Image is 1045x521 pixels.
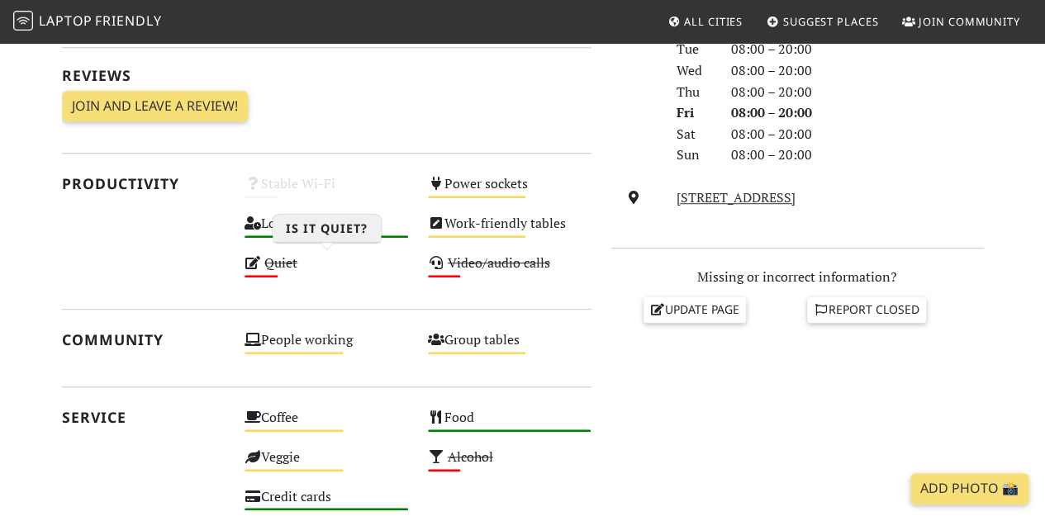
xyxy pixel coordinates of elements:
a: [STREET_ADDRESS] [677,188,796,206]
div: Coffee [235,405,418,445]
div: Sun [667,144,721,166]
h2: Productivity [62,175,226,192]
p: Missing or incorrect information? [611,267,984,288]
span: Suggest Places [783,14,879,29]
a: Join Community [895,7,1027,36]
s: Alcohol [448,448,493,466]
div: Long stays [235,211,418,251]
span: Laptop [39,12,93,30]
h3: Is it quiet? [273,215,381,243]
div: Thu [667,82,721,103]
a: All Cities [661,7,749,36]
div: Stable Wi-Fi [235,172,418,211]
span: Join Community [919,14,1020,29]
div: 08:00 – 20:00 [721,124,994,145]
div: Group tables [418,328,601,367]
div: Fri [667,102,721,124]
s: Video/audio calls [448,253,550,272]
div: Sat [667,124,721,145]
a: LaptopFriendly LaptopFriendly [13,7,162,36]
s: Quiet [264,253,297,272]
h2: Reviews [62,67,591,84]
div: 08:00 – 20:00 [721,60,994,82]
div: 08:00 – 20:00 [721,82,994,103]
span: Friendly [95,12,161,30]
span: All Cities [684,14,743,29]
h2: Service [62,409,226,426]
div: Wed [667,60,721,82]
h2: Community [62,331,226,348]
div: People working [235,328,418,367]
div: Food [418,405,601,445]
img: LaptopFriendly [13,11,33,31]
a: Join and leave a review! [62,91,248,122]
a: Report closed [807,297,926,322]
a: Suggest Places [760,7,886,36]
div: Work-friendly tables [418,211,601,251]
div: 08:00 – 20:00 [721,102,994,124]
div: 08:00 – 20:00 [721,144,994,166]
div: Tue [667,39,721,60]
div: 08:00 – 20:00 [721,39,994,60]
div: Veggie [235,445,418,485]
a: Update page [644,297,746,322]
div: Power sockets [418,172,601,211]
